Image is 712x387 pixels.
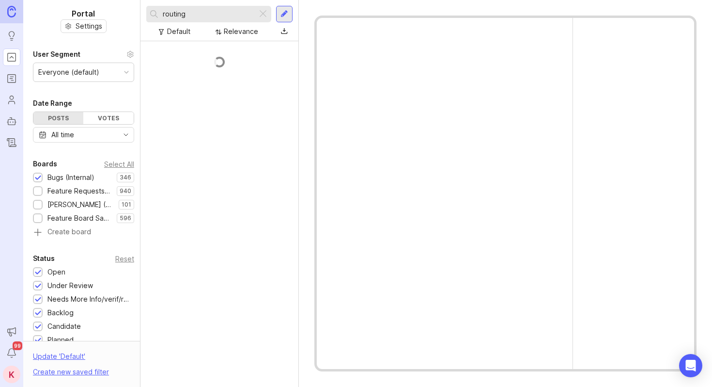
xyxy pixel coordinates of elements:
p: 940 [120,187,131,195]
button: K [3,366,20,383]
div: Posts [33,112,83,124]
svg: toggle icon [118,131,134,139]
div: Votes [83,112,133,124]
a: Create board [33,228,134,237]
div: Date Range [33,97,72,109]
div: Needs More Info/verif/repro [47,294,129,305]
div: Backlog [47,307,74,318]
a: Roadmaps [3,70,20,87]
div: Default [167,26,190,37]
span: Settings [76,21,102,31]
h1: Portal [72,8,95,19]
div: Feature Requests (Internal) [47,186,112,196]
div: Under Review [47,280,93,291]
div: Bugs (Internal) [47,172,94,183]
p: 346 [120,174,131,181]
div: Status [33,253,55,264]
div: Select All [104,161,134,167]
div: Planned [47,335,74,345]
a: Users [3,91,20,109]
div: Candidate [47,321,81,332]
div: [PERSON_NAME] (Public) [47,199,114,210]
p: 596 [120,214,131,222]
div: Update ' Default ' [33,351,85,367]
div: Open [47,267,65,277]
input: Search... [163,9,253,19]
a: Ideas [3,27,20,45]
button: Settings [61,19,107,33]
a: Autopilot [3,113,20,130]
a: Changelog [3,134,20,151]
p: 101 [122,201,131,209]
button: Announcements [3,323,20,340]
span: 99 [13,341,22,350]
div: Feature Board Sandbox [DATE] [47,213,112,224]
div: Open Intercom Messenger [679,354,702,377]
div: Relevance [224,26,258,37]
div: All time [51,129,74,140]
div: Create new saved filter [33,367,109,377]
div: Boards [33,158,57,170]
a: Portal [3,48,20,66]
div: Everyone (default) [38,67,99,78]
img: Canny Home [7,6,16,17]
button: Notifications [3,344,20,362]
div: User Segment [33,48,80,60]
div: Reset [115,256,134,261]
